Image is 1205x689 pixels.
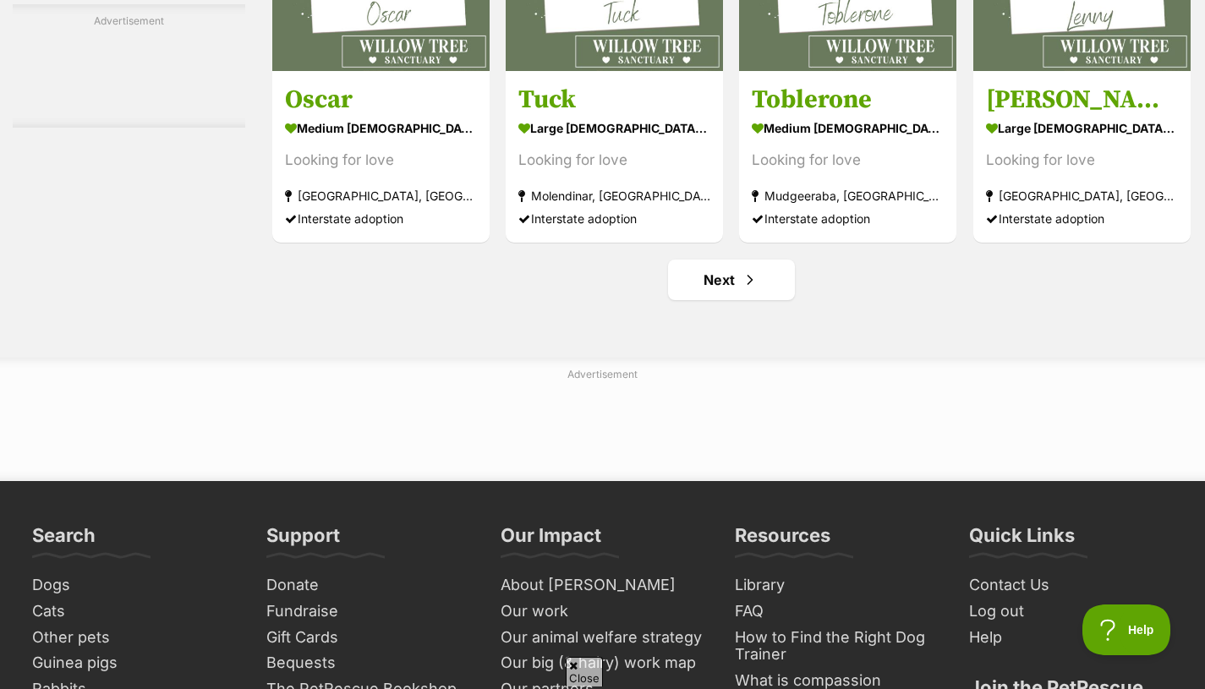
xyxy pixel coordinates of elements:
[25,650,243,676] a: Guinea pigs
[506,71,723,243] a: Tuck large [DEMOGRAPHIC_DATA] Dog Looking for love Molendinar, [GEOGRAPHIC_DATA] Interstate adoption
[752,184,944,207] strong: Mudgeeraba, [GEOGRAPHIC_DATA]
[285,116,477,140] strong: medium [DEMOGRAPHIC_DATA] Dog
[25,599,243,625] a: Cats
[518,84,710,116] h3: Tuck
[13,4,245,128] div: Advertisement
[973,71,1191,243] a: [PERSON_NAME] large [DEMOGRAPHIC_DATA] Dog Looking for love [GEOGRAPHIC_DATA], [GEOGRAPHIC_DATA] ...
[518,184,710,207] strong: Molendinar, [GEOGRAPHIC_DATA]
[668,260,795,300] a: Next page
[752,149,944,172] div: Looking for love
[739,71,956,243] a: Toblerone medium [DEMOGRAPHIC_DATA] Dog Looking for love Mudgeeraba, [GEOGRAPHIC_DATA] Interstate...
[285,84,477,116] h3: Oscar
[566,657,603,686] span: Close
[1082,604,1171,655] iframe: Help Scout Beacon - Open
[752,84,944,116] h3: Toblerone
[518,149,710,172] div: Looking for love
[271,260,1192,300] nav: Pagination
[494,599,711,625] a: Our work
[752,116,944,140] strong: medium [DEMOGRAPHIC_DATA] Dog
[25,572,243,599] a: Dogs
[266,523,340,557] h3: Support
[285,149,477,172] div: Looking for love
[518,207,710,230] div: Interstate adoption
[285,207,477,230] div: Interstate adoption
[494,572,711,599] a: About [PERSON_NAME]
[494,650,711,676] a: Our big (& hairy) work map
[501,523,601,557] h3: Our Impact
[728,599,945,625] a: FAQ
[752,207,944,230] div: Interstate adoption
[728,572,945,599] a: Library
[518,116,710,140] strong: large [DEMOGRAPHIC_DATA] Dog
[962,572,1180,599] a: Contact Us
[32,523,96,557] h3: Search
[986,116,1178,140] strong: large [DEMOGRAPHIC_DATA] Dog
[272,71,490,243] a: Oscar medium [DEMOGRAPHIC_DATA] Dog Looking for love [GEOGRAPHIC_DATA], [GEOGRAPHIC_DATA] Interst...
[494,625,711,651] a: Our animal welfare strategy
[260,650,477,676] a: Bequests
[986,84,1178,116] h3: [PERSON_NAME]
[260,599,477,625] a: Fundraise
[735,523,830,557] h3: Resources
[986,149,1178,172] div: Looking for love
[25,625,243,651] a: Other pets
[986,207,1178,230] div: Interstate adoption
[962,599,1180,625] a: Log out
[986,184,1178,207] strong: [GEOGRAPHIC_DATA], [GEOGRAPHIC_DATA]
[728,625,945,668] a: How to Find the Right Dog Trainer
[285,184,477,207] strong: [GEOGRAPHIC_DATA], [GEOGRAPHIC_DATA]
[962,625,1180,651] a: Help
[260,572,477,599] a: Donate
[260,625,477,651] a: Gift Cards
[969,523,1075,557] h3: Quick Links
